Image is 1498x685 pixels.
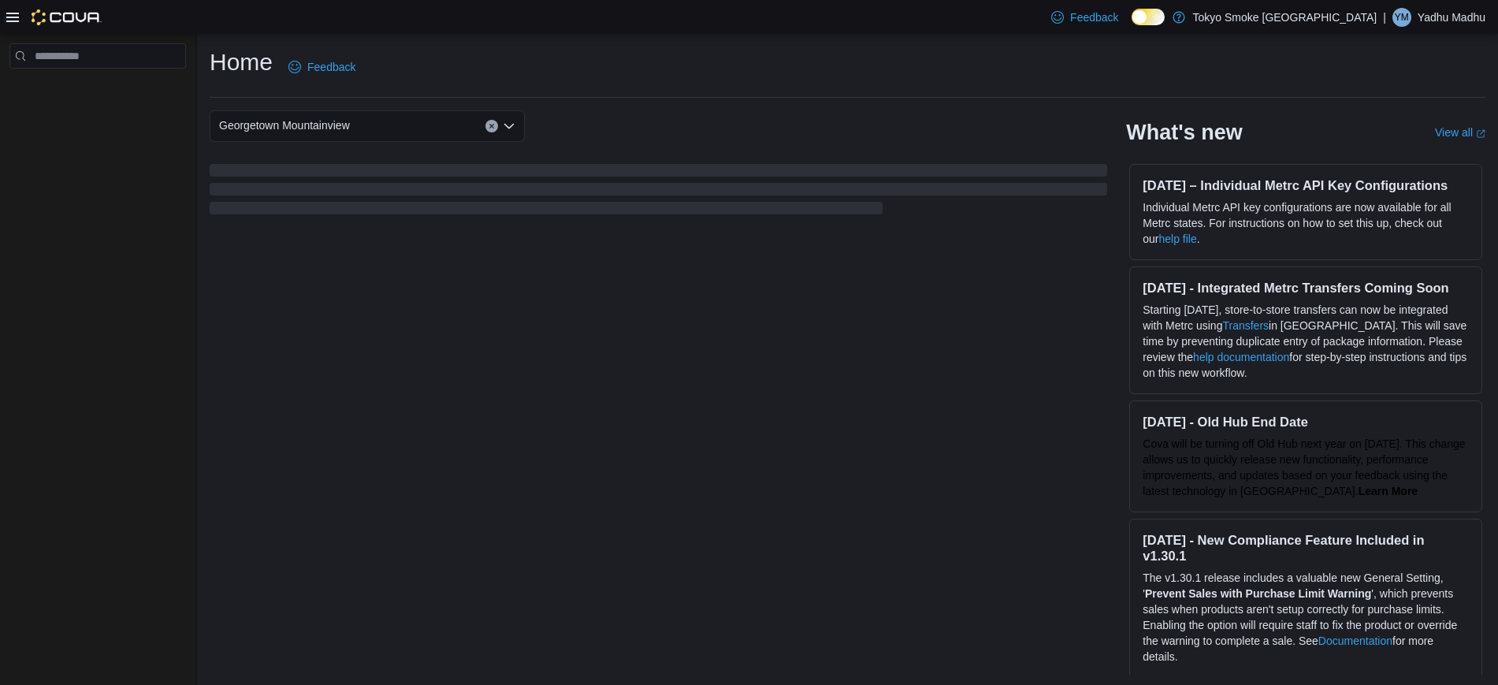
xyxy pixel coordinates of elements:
[1143,199,1469,247] p: Individual Metrc API key configurations are now available for all Metrc states. For instructions ...
[1070,9,1118,25] span: Feedback
[1045,2,1124,33] a: Feedback
[210,167,1107,218] span: Loading
[1418,8,1485,27] p: Yadhu Madhu
[1145,587,1371,600] strong: Prevent Sales with Purchase Limit Warning
[9,72,186,110] nav: Complex example
[307,59,355,75] span: Feedback
[32,9,102,25] img: Cova
[1143,570,1469,665] p: The v1.30.1 release includes a valuable new General Setting, ' ', which prevents sales when produ...
[1222,319,1269,332] a: Transfers
[503,120,515,132] button: Open list of options
[219,116,350,135] span: Georgetown Mountainview
[282,51,362,83] a: Feedback
[1132,9,1165,25] input: Dark Mode
[1395,8,1409,27] span: YM
[1476,129,1485,139] svg: External link
[1143,280,1469,296] h3: [DATE] - Integrated Metrc Transfers Coming Soon
[1143,302,1469,381] p: Starting [DATE], store-to-store transfers can now be integrated with Metrc using in [GEOGRAPHIC_D...
[1143,532,1469,564] h3: [DATE] - New Compliance Feature Included in v1.30.1
[485,120,498,132] button: Clear input
[1318,635,1392,647] a: Documentation
[1143,437,1465,497] span: Cova will be turning off Old Hub next year on [DATE]. This change allows us to quickly release ne...
[1435,126,1485,139] a: View allExternal link
[1143,414,1469,430] h3: [DATE] - Old Hub End Date
[1359,485,1418,497] a: Learn More
[1193,8,1377,27] p: Tokyo Smoke [GEOGRAPHIC_DATA]
[1159,233,1197,245] a: help file
[1193,351,1289,363] a: help documentation
[1143,177,1469,193] h3: [DATE] – Individual Metrc API Key Configurations
[1392,8,1411,27] div: Yadhu Madhu
[1383,8,1386,27] p: |
[1126,120,1242,145] h2: What's new
[210,47,273,78] h1: Home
